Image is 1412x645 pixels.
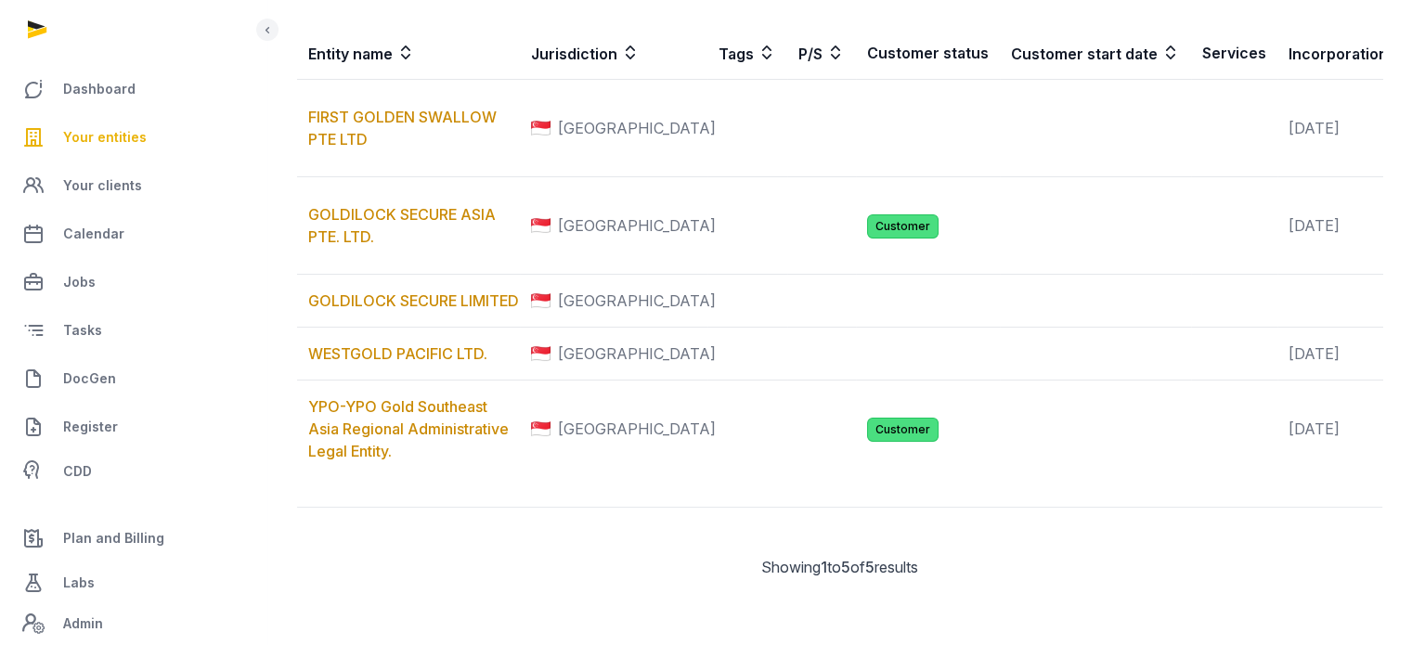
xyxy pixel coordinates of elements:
[15,516,252,561] a: Plan and Billing
[308,205,496,246] a: GOLDILOCK SECURE ASIA PTE. LTD.
[15,561,252,605] a: Labs
[63,572,95,594] span: Labs
[63,271,96,293] span: Jobs
[558,214,716,237] span: [GEOGRAPHIC_DATA]
[63,174,142,197] span: Your clients
[63,78,136,100] span: Dashboard
[63,527,164,549] span: Plan and Billing
[308,344,487,363] a: WESTGOLD PACIFIC LTD.
[15,308,252,353] a: Tasks
[1000,27,1191,80] th: Customer start date
[15,453,252,490] a: CDD
[558,418,716,440] span: [GEOGRAPHIC_DATA]
[558,290,716,312] span: [GEOGRAPHIC_DATA]
[707,27,787,80] th: Tags
[297,556,1382,578] div: Showing to of results
[867,418,939,442] span: Customer
[558,117,716,139] span: [GEOGRAPHIC_DATA]
[63,460,92,483] span: CDD
[15,605,252,642] a: Admin
[297,27,520,80] th: Entity name
[63,319,102,342] span: Tasks
[841,558,850,576] span: 5
[308,108,497,148] a: FIRST GOLDEN SWALLOW PTE LTD
[63,416,118,438] span: Register
[520,27,707,80] th: Jurisdiction
[15,405,252,449] a: Register
[15,163,252,208] a: Your clients
[63,368,116,390] span: DocGen
[867,214,939,239] span: Customer
[821,558,827,576] span: 1
[15,260,252,304] a: Jobs
[1191,27,1277,80] th: Services
[558,342,716,365] span: [GEOGRAPHIC_DATA]
[308,397,509,460] a: YPO-YPO Gold Southeast Asia Regional Administrative Legal Entity.
[63,613,103,635] span: Admin
[787,27,856,80] th: P/S
[865,558,874,576] span: 5
[15,115,252,160] a: Your entities
[308,291,519,310] a: GOLDILOCK SECURE LIMITED
[63,223,124,245] span: Calendar
[15,212,252,256] a: Calendar
[63,126,147,148] span: Your entities
[856,27,1000,80] th: Customer status
[15,67,252,111] a: Dashboard
[15,356,252,401] a: DocGen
